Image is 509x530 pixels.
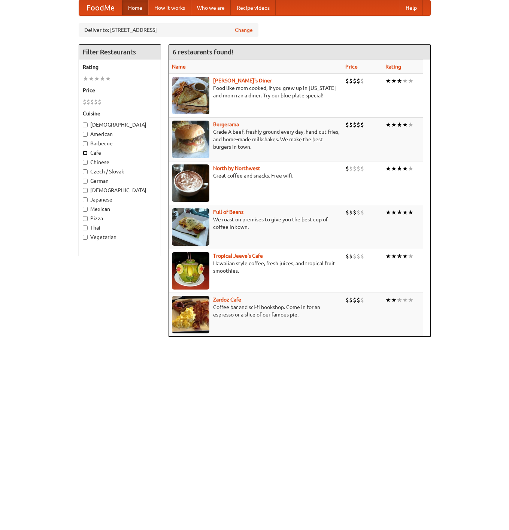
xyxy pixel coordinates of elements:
[83,63,157,71] h5: Rating
[83,140,157,147] label: Barbecue
[360,77,364,85] li: $
[353,296,357,304] li: $
[83,121,157,128] label: [DEMOGRAPHIC_DATA]
[172,208,209,246] img: beans.jpg
[213,121,239,127] a: Burgerama
[172,121,209,158] img: burgerama.jpg
[172,164,209,202] img: north.jpg
[79,0,122,15] a: FoodMe
[213,165,260,171] b: North by Northwest
[231,0,276,15] a: Recipe videos
[83,132,88,137] input: American
[391,208,397,216] li: ★
[391,121,397,129] li: ★
[408,77,413,85] li: ★
[83,168,157,175] label: Czech / Slovak
[87,98,90,106] li: $
[83,215,157,222] label: Pizza
[172,64,186,70] a: Name
[83,207,88,212] input: Mexican
[83,205,157,213] label: Mexican
[83,224,157,231] label: Thai
[83,141,88,146] input: Barbecue
[349,77,353,85] li: $
[402,121,408,129] li: ★
[402,77,408,85] li: ★
[345,121,349,129] li: $
[172,252,209,290] img: jeeves.jpg
[345,77,349,85] li: $
[172,84,339,99] p: Food like mom cooked, if you grew up in [US_STATE] and mom ran a diner. Try our blue plate special!
[349,164,353,173] li: $
[408,296,413,304] li: ★
[357,296,360,304] li: $
[83,225,88,230] input: Thai
[172,216,339,231] p: We roast on premises to give you the best cup of coffee in town.
[353,77,357,85] li: $
[345,164,349,173] li: $
[353,164,357,173] li: $
[345,252,349,260] li: $
[402,252,408,260] li: ★
[408,121,413,129] li: ★
[83,188,88,193] input: [DEMOGRAPHIC_DATA]
[100,75,105,83] li: ★
[385,164,391,173] li: ★
[385,208,391,216] li: ★
[191,0,231,15] a: Who we are
[357,252,360,260] li: $
[173,48,233,55] ng-pluralize: 6 restaurants found!
[360,252,364,260] li: $
[360,208,364,216] li: $
[402,296,408,304] li: ★
[172,303,339,318] p: Coffee bar and sci-fi bookshop. Come in for an espresso or a slice of our famous pie.
[397,252,402,260] li: ★
[83,130,157,138] label: American
[397,164,402,173] li: ★
[391,164,397,173] li: ★
[213,253,263,259] a: Tropical Jeeve's Cafe
[172,77,209,114] img: sallys.jpg
[408,164,413,173] li: ★
[172,128,339,151] p: Grade A beef, freshly ground every day, hand-cut fries, and home-made milkshakes. We make the bes...
[353,121,357,129] li: $
[83,233,157,241] label: Vegetarian
[79,23,258,37] div: Deliver to: [STREET_ADDRESS]
[105,75,111,83] li: ★
[172,260,339,275] p: Hawaiian style coffee, fresh juices, and tropical fruit smoothies.
[213,209,243,215] a: Full of Beans
[83,122,88,127] input: [DEMOGRAPHIC_DATA]
[402,208,408,216] li: ★
[83,179,88,184] input: German
[391,77,397,85] li: ★
[83,177,157,185] label: German
[172,296,209,333] img: zardoz.jpg
[83,216,88,221] input: Pizza
[357,208,360,216] li: $
[349,121,353,129] li: $
[360,121,364,129] li: $
[98,98,102,106] li: $
[400,0,423,15] a: Help
[172,172,339,179] p: Great coffee and snacks. Free wifi.
[397,121,402,129] li: ★
[391,296,397,304] li: ★
[385,252,391,260] li: ★
[402,164,408,173] li: ★
[83,187,157,194] label: [DEMOGRAPHIC_DATA]
[94,98,98,106] li: $
[83,149,157,157] label: Cafe
[385,64,401,70] a: Rating
[408,208,413,216] li: ★
[83,169,88,174] input: Czech / Slovak
[88,75,94,83] li: ★
[83,87,157,94] h5: Price
[83,196,157,203] label: Japanese
[94,75,100,83] li: ★
[83,235,88,240] input: Vegetarian
[360,164,364,173] li: $
[353,208,357,216] li: $
[213,78,272,84] a: [PERSON_NAME]'s Diner
[357,77,360,85] li: $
